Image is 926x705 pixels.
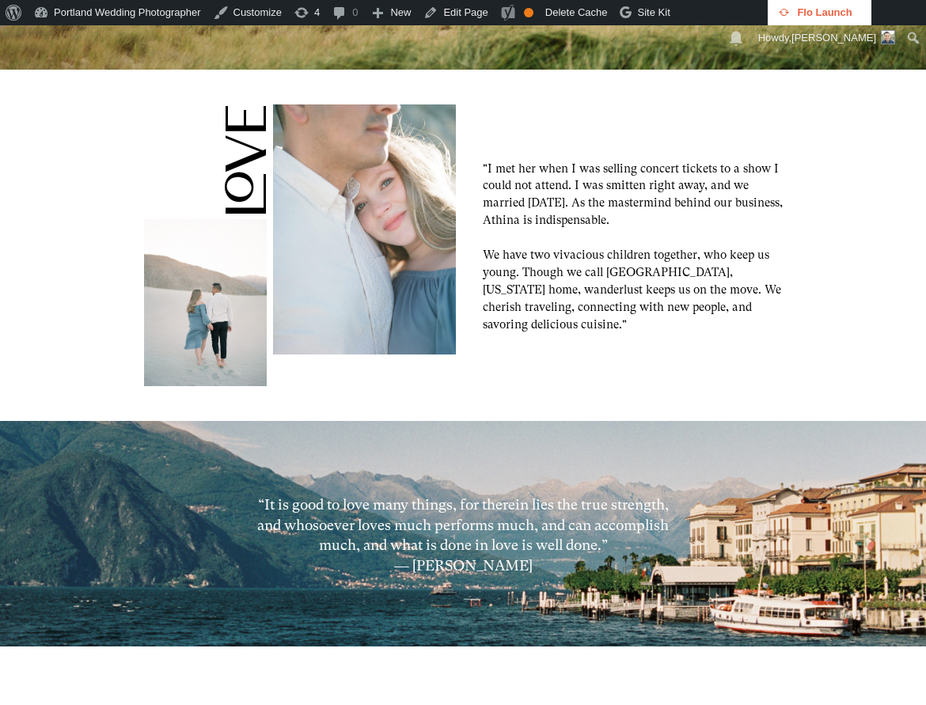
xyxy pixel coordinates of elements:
span: [PERSON_NAME] [791,32,876,44]
span: Site Kit [638,6,670,18]
img: Views over 48 hours. Click for more Jetpack Stats. [685,4,773,23]
p: "I met her when I was selling concert tickets to a show I could not attend. I was smitten right a... [483,161,784,230]
div: OK [524,8,533,17]
p: We have two vivacious children together, who keep us young. Though we call [GEOGRAPHIC_DATA], [US... [483,247,784,334]
a: Howdy, [753,25,901,51]
span: ― [PERSON_NAME] [394,557,532,574]
span: “It is good to love many things, for therein lies the true strength, and whosoever loves much per... [257,496,669,553]
span: LOVE [224,104,281,218]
